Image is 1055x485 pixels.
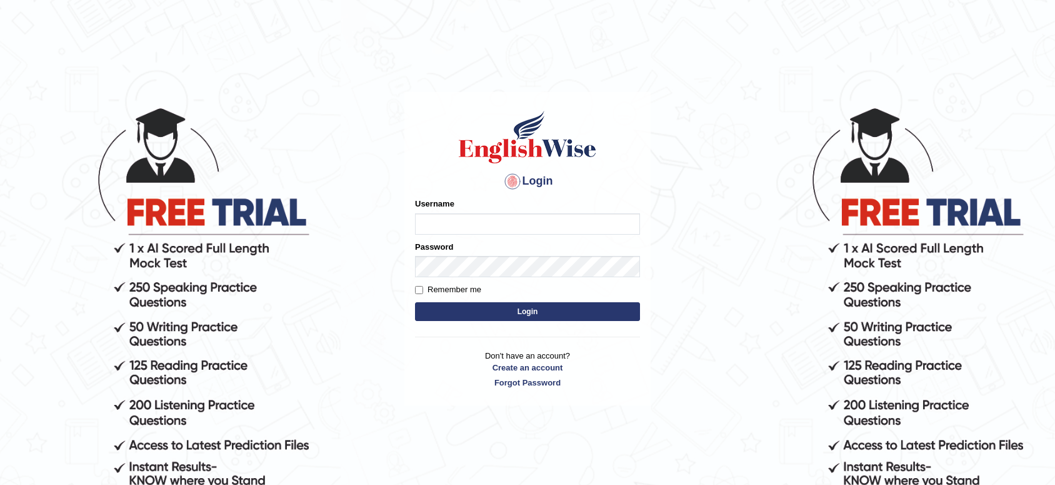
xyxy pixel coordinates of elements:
[415,283,481,296] label: Remember me
[415,198,454,210] label: Username
[456,109,599,165] img: Logo of English Wise sign in for intelligent practice with AI
[415,377,640,389] a: Forgot Password
[415,241,453,253] label: Password
[415,350,640,389] p: Don't have an account?
[415,171,640,191] h4: Login
[415,302,640,321] button: Login
[415,286,423,294] input: Remember me
[415,362,640,374] a: Create an account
